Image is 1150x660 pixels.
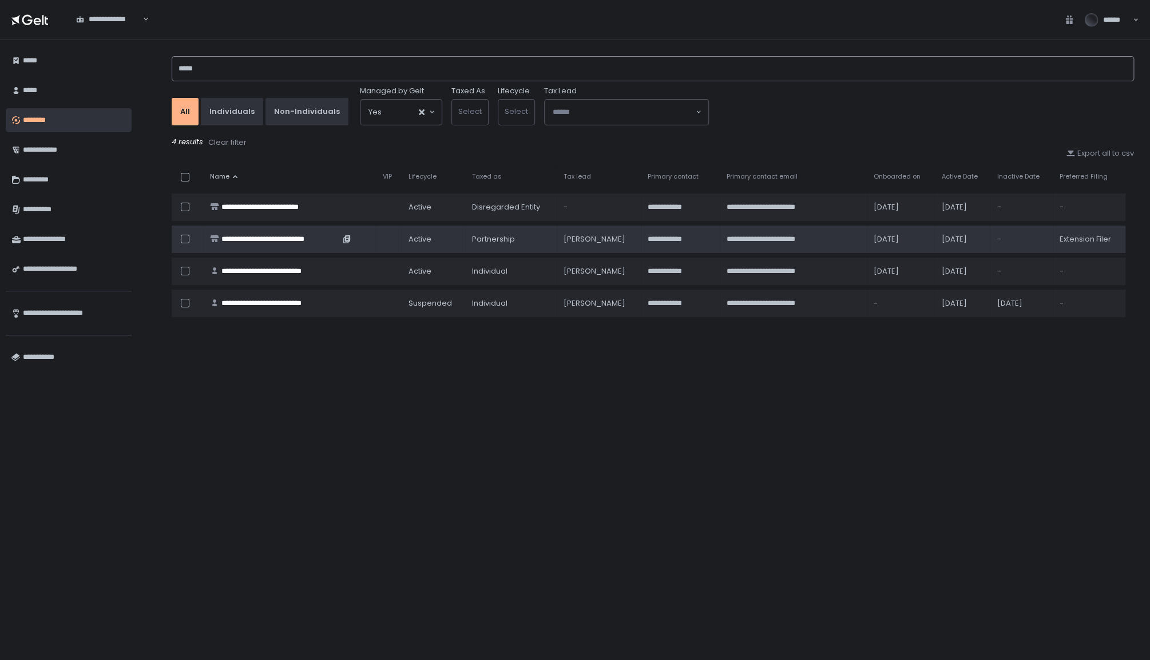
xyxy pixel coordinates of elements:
div: Non-Individuals [274,106,340,117]
div: [DATE] [874,234,927,244]
span: Primary contact email [727,172,798,181]
div: - [1060,298,1119,309]
div: [DATE] [874,202,927,212]
div: 4 results [172,137,1134,148]
div: [PERSON_NAME] [564,234,634,244]
div: [DATE] [874,266,927,276]
div: [PERSON_NAME] [564,266,634,276]
div: [DATE] [941,202,983,212]
span: active [408,266,431,276]
div: [DATE] [941,234,983,244]
span: VIP [383,172,392,181]
span: Name [210,172,229,181]
input: Search for option [76,25,142,36]
span: active [408,202,431,212]
div: All [180,106,190,117]
button: Clear filter [208,137,247,148]
div: [DATE] [941,266,983,276]
div: Extension Filer [1060,234,1119,244]
button: Clear Selected [419,109,425,115]
div: [DATE] [941,298,983,309]
div: [DATE] [997,298,1045,309]
div: Individuals [209,106,255,117]
div: Partnership [472,234,550,244]
div: Individual [472,298,550,309]
span: Yes [368,106,382,118]
input: Search for option [553,106,695,118]
div: Disregarded Entity [472,202,550,212]
div: - [1060,202,1119,212]
div: - [997,202,1045,212]
button: Non-Individuals [265,98,348,125]
span: Primary contact [648,172,699,181]
label: Lifecycle [498,86,530,96]
span: Preferred Filing [1060,172,1108,181]
span: Taxed as [472,172,502,181]
div: - [1060,266,1119,276]
button: All [172,98,199,125]
div: [PERSON_NAME] [564,298,634,309]
span: active [408,234,431,244]
span: Lifecycle [408,172,436,181]
input: Search for option [382,106,418,118]
button: Individuals [201,98,263,125]
span: Active Date [941,172,977,181]
div: Search for option [360,100,442,125]
span: Onboarded on [874,172,921,181]
label: Taxed As [451,86,485,96]
span: Tax Lead [544,86,577,96]
div: Search for option [69,8,149,32]
span: suspended [408,298,451,309]
span: Tax lead [564,172,591,181]
span: Inactive Date [997,172,1039,181]
span: Managed by Gelt [360,86,424,96]
div: - [564,202,634,212]
div: - [997,234,1045,244]
div: Individual [472,266,550,276]
div: - [997,266,1045,276]
div: - [874,298,927,309]
button: Export all to csv [1066,148,1134,159]
span: Select [505,106,528,117]
div: Search for option [545,100,708,125]
span: Select [458,106,482,117]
